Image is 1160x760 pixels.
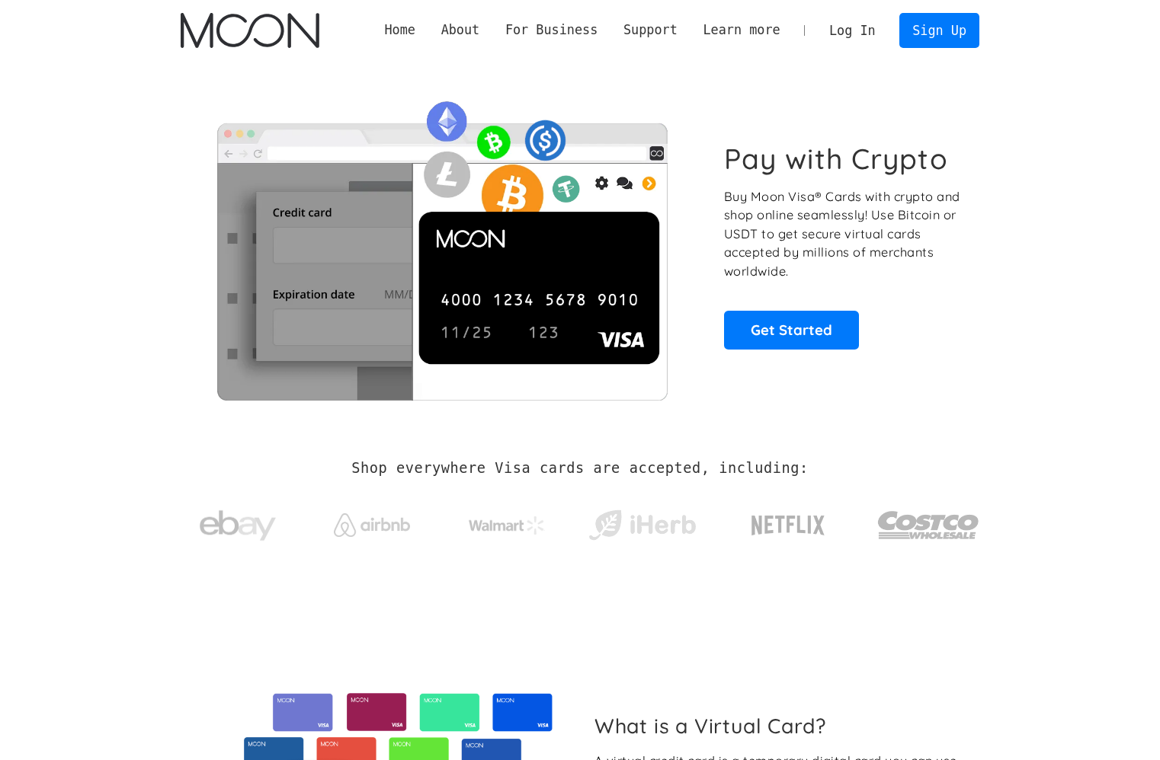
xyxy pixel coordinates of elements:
[724,187,963,281] p: Buy Moon Visa® Cards with crypto and shop online seamlessly! Use Bitcoin or USDT to get secure vi...
[899,13,979,47] a: Sign Up
[703,21,780,40] div: Learn more
[469,516,545,535] img: Walmart
[200,502,276,550] img: ebay
[334,513,410,537] img: Airbnb
[585,490,699,553] a: iHerb
[492,21,610,40] div: For Business
[724,142,948,176] h1: Pay with Crypto
[594,714,967,738] h2: What is a Virtual Card?
[623,21,678,40] div: Support
[181,91,703,400] img: Moon Cards let you spend your crypto anywhere Visa is accepted.
[877,481,979,561] a: Costco
[181,13,319,48] a: home
[585,506,699,545] img: iHerb
[181,13,319,48] img: Moon Logo
[316,498,429,544] a: Airbnb
[372,21,428,40] a: Home
[816,14,888,47] a: Log In
[428,21,492,40] div: About
[450,501,564,542] a: Walmart
[750,506,826,544] img: Netflix
[691,21,793,40] div: Learn more
[610,21,690,40] div: Support
[351,460,808,477] h2: Shop everywhere Visa cards are accepted, including:
[724,311,859,349] a: Get Started
[877,497,979,554] img: Costco
[720,491,857,552] a: Netflix
[505,21,598,40] div: For Business
[181,487,294,557] a: ebay
[441,21,480,40] div: About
